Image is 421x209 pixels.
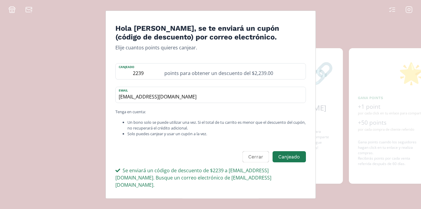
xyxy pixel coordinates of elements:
p: Elije cuantos points quieres canjear. [115,44,306,51]
div: Se enviará un código de descuento de $2239 a [EMAIL_ADDRESS][DOMAIN_NAME]. Busque un correo elect... [115,167,306,189]
label: email [116,87,300,92]
p: Tenga en cuenta: [115,109,306,114]
button: Canjeado [273,151,306,163]
div: Edit Program [105,11,316,199]
h4: Hola [PERSON_NAME], se te enviará un cupón (código de descuento) por correo electrónico. [115,24,306,42]
label: Canjeado [116,63,161,69]
div: points para obtener un descuento del $2,239.00 [161,63,306,79]
li: Un bono solo se puede utilizar una vez. Si el total de tu carrito es menor que el descuento del c... [127,119,306,131]
li: Solo puedes canjear y usar un cupón a la vez. [127,131,306,137]
button: Cerrar [243,151,269,163]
